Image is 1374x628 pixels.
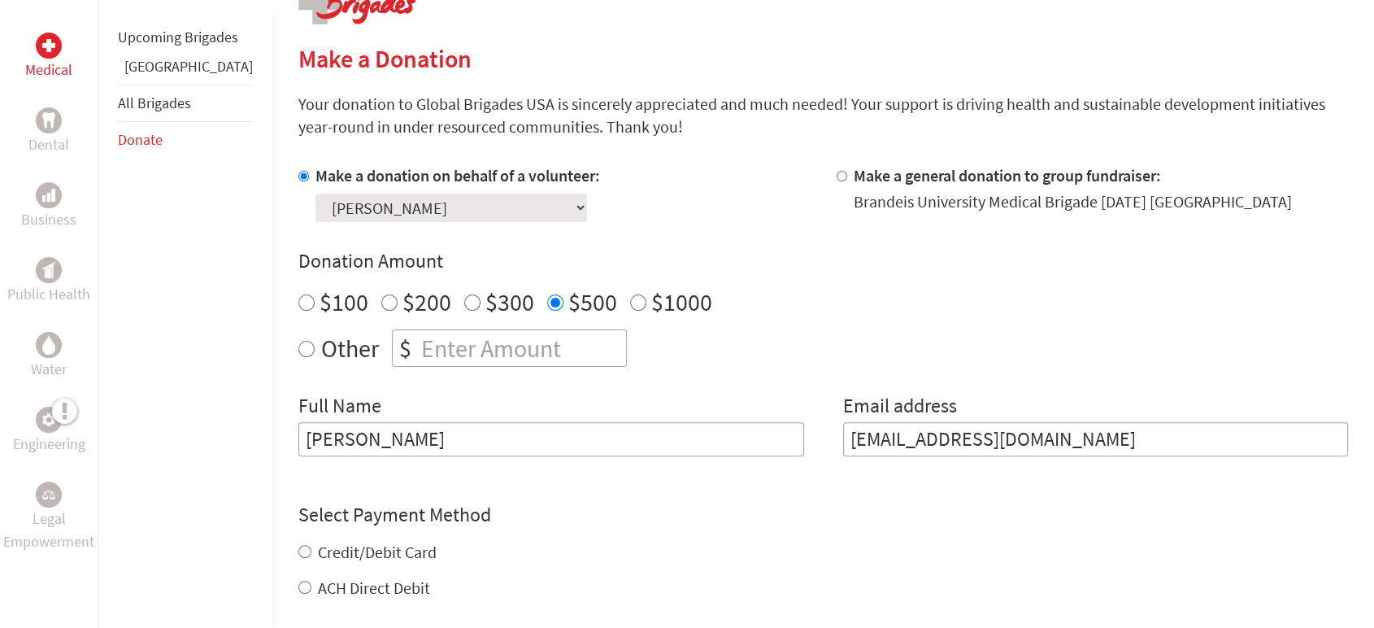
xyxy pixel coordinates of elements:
a: All Brigades [118,94,191,112]
div: Dental [36,107,62,133]
div: Brandeis University Medical Brigade [DATE] [GEOGRAPHIC_DATA] [854,190,1292,213]
a: WaterWater [31,332,67,381]
div: Medical [36,33,62,59]
input: Enter Full Name [298,422,804,456]
label: $100 [320,286,368,317]
li: Upcoming Brigades [118,20,253,55]
label: $1000 [651,286,712,317]
a: Public HealthPublic Health [7,257,90,306]
a: Upcoming Brigades [118,28,238,46]
input: Your Email [843,422,1349,456]
p: Dental [28,133,69,156]
img: Business [42,189,55,202]
a: BusinessBusiness [21,182,76,231]
h4: Select Payment Method [298,502,1348,528]
a: Donate [118,130,163,149]
label: Other [321,329,379,367]
label: Email address [843,393,957,422]
p: Business [21,208,76,231]
input: Enter Amount [418,330,626,366]
label: $500 [568,286,617,317]
label: Full Name [298,393,381,422]
li: Belize [118,55,253,85]
img: Medical [42,39,55,52]
label: Make a donation on behalf of a volunteer: [315,165,600,185]
li: All Brigades [118,85,253,122]
label: Make a general donation to group fundraiser: [854,165,1161,185]
img: Dental [42,112,55,128]
img: Water [42,335,55,354]
p: Engineering [13,433,85,456]
label: $200 [402,286,451,317]
p: Medical [25,59,72,81]
a: Legal EmpowermentLegal Empowerment [3,482,94,553]
label: ACH Direct Debit [318,578,430,598]
label: Credit/Debit Card [318,542,437,562]
div: Legal Empowerment [36,482,62,508]
div: Water [36,332,62,358]
label: $300 [485,286,534,317]
a: [GEOGRAPHIC_DATA] [124,57,253,76]
h2: Make a Donation [298,44,1348,73]
img: Public Health [42,262,55,278]
p: Public Health [7,283,90,306]
a: MedicalMedical [25,33,72,81]
div: Business [36,182,62,208]
h4: Donation Amount [298,248,1348,274]
img: Legal Empowerment [42,490,55,499]
p: Your donation to Global Brigades USA is sincerely appreciated and much needed! Your support is dr... [298,93,1348,138]
p: Legal Empowerment [3,508,94,553]
div: $ [393,330,418,366]
a: EngineeringEngineering [13,407,85,456]
div: Engineering [36,407,62,433]
p: Water [31,358,67,381]
li: Donate [118,122,253,158]
img: Engineering [42,413,55,426]
div: Public Health [36,257,62,283]
a: DentalDental [28,107,69,156]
